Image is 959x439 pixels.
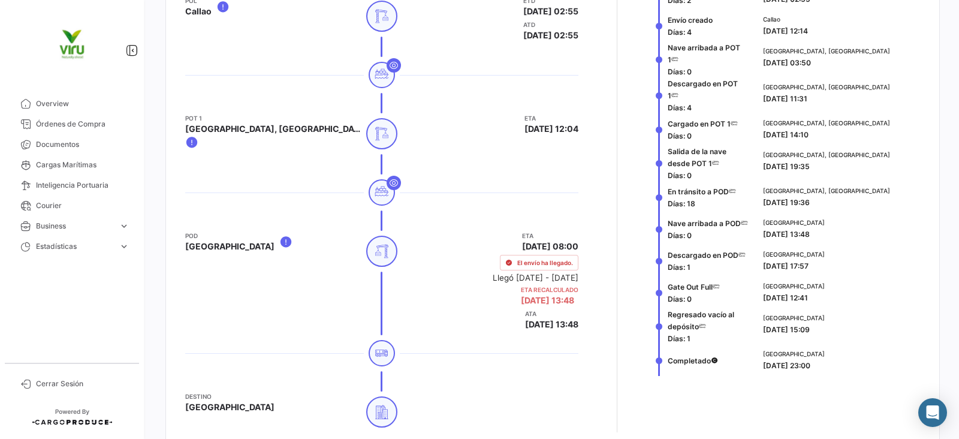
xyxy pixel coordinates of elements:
[668,263,690,272] span: Días: 1
[522,240,578,252] span: [DATE] 08:00
[185,5,212,17] span: Callao
[524,123,578,135] span: [DATE] 12:04
[668,219,741,228] span: Nave arribada a POD
[10,134,134,155] a: Documentos
[185,401,275,413] span: [GEOGRAPHIC_DATA]
[185,123,361,135] span: [GEOGRAPHIC_DATA], [GEOGRAPHIC_DATA]
[763,162,810,171] span: [DATE] 19:35
[763,293,808,302] span: [DATE] 12:41
[763,118,890,128] span: [GEOGRAPHIC_DATA], [GEOGRAPHIC_DATA]
[668,16,713,25] span: Envío creado
[10,94,134,114] a: Overview
[523,29,578,41] span: [DATE] 02:55
[185,231,275,240] app-card-info-title: POD
[493,273,578,282] small: Llegó [DATE] - [DATE]
[763,82,890,92] span: [GEOGRAPHIC_DATA], [GEOGRAPHIC_DATA]
[763,46,890,56] span: [GEOGRAPHIC_DATA], [GEOGRAPHIC_DATA]
[668,231,692,240] span: Días: 0
[668,294,692,303] span: Días: 0
[763,14,808,24] span: Callao
[10,175,134,196] a: Inteligencia Portuaria
[668,103,692,112] span: Días: 4
[668,171,692,180] span: Días: 0
[918,398,947,427] div: Abrir Intercom Messenger
[763,186,890,196] span: [GEOGRAPHIC_DATA], [GEOGRAPHIC_DATA]
[119,221,129,231] span: expand_more
[36,241,114,252] span: Estadísticas
[185,113,361,123] app-card-info-title: POT 1
[523,5,578,17] span: [DATE] 02:55
[763,281,825,291] span: [GEOGRAPHIC_DATA]
[763,58,811,67] span: [DATE] 03:50
[668,131,692,140] span: Días: 0
[668,282,713,291] span: Gate Out Full
[36,139,129,150] span: Documentos
[763,26,808,35] span: [DATE] 12:14
[668,356,711,365] span: Completado
[525,309,578,318] app-card-info-title: ATA
[668,79,738,100] span: Descargado en POT 1
[763,325,810,334] span: [DATE] 15:09
[763,198,810,207] span: [DATE] 19:36
[668,251,738,260] span: Descargado en POD
[668,187,729,196] span: En tránsito a POD
[763,150,890,160] span: [GEOGRAPHIC_DATA], [GEOGRAPHIC_DATA]
[668,310,734,331] span: Regresado vacío al depósito
[668,199,695,208] span: Días: 18
[10,196,134,216] a: Courier
[668,147,726,168] span: Salida de la nave desde POT 1
[36,378,129,389] span: Cerrar Sesión
[668,28,692,37] span: Días: 4
[668,43,740,64] span: Nave arribada a POT 1
[36,221,114,231] span: Business
[10,114,134,134] a: Órdenes de Compra
[668,67,692,76] span: Días: 0
[763,130,809,139] span: [DATE] 14:10
[517,258,573,267] span: El envío ha llegado.
[10,155,134,175] a: Cargas Marítimas
[763,230,810,239] span: [DATE] 13:48
[521,295,574,305] span: [DATE] 13:48
[763,313,825,323] span: [GEOGRAPHIC_DATA]
[36,180,129,191] span: Inteligencia Portuaria
[763,249,825,259] span: [GEOGRAPHIC_DATA]
[36,200,129,211] span: Courier
[185,240,275,252] span: [GEOGRAPHIC_DATA]
[525,318,578,330] span: [DATE] 13:48
[522,231,578,240] app-card-info-title: ETA
[521,285,578,294] app-card-info-title: ETA Recalculado
[668,119,731,128] span: Cargado en POT 1
[524,113,578,123] app-card-info-title: ETA
[763,94,807,103] span: [DATE] 11:31
[668,334,690,343] span: Días: 1
[763,261,809,270] span: [DATE] 17:57
[36,160,129,170] span: Cargas Marítimas
[185,392,275,401] app-card-info-title: Destino
[42,14,102,74] img: viru.png
[36,98,129,109] span: Overview
[36,119,129,130] span: Órdenes de Compra
[119,241,129,252] span: expand_more
[763,218,825,227] span: [GEOGRAPHIC_DATA]
[523,20,578,29] app-card-info-title: ATD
